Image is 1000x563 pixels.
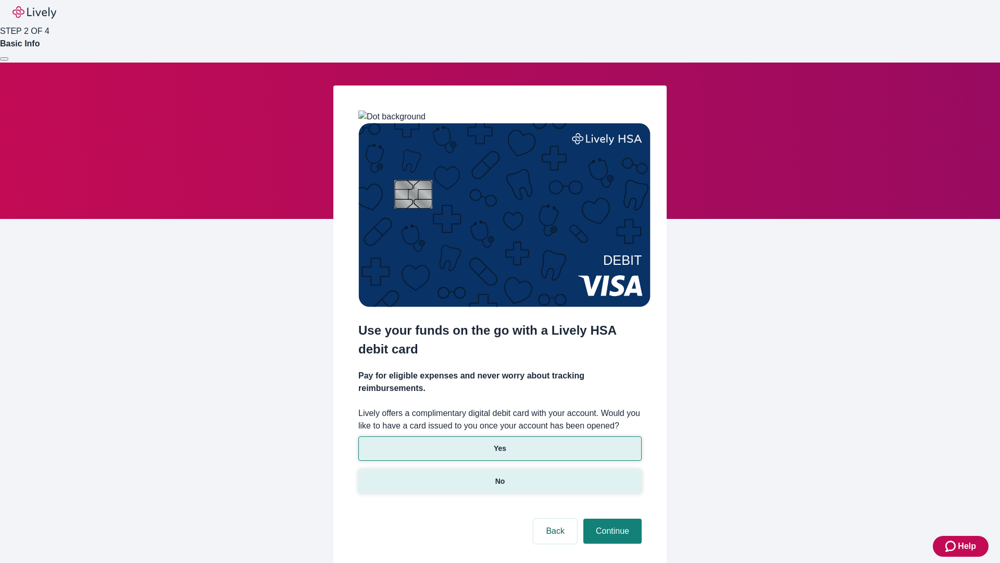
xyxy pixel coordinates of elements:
[358,123,651,307] img: Debit card
[494,443,506,454] p: Yes
[495,476,505,487] p: No
[933,536,989,557] button: Zendesk support iconHelp
[358,321,642,359] h2: Use your funds on the go with a Lively HSA debit card
[533,519,577,544] button: Back
[958,540,976,553] span: Help
[583,519,642,544] button: Continue
[358,370,642,395] h4: Pay for eligible expenses and never worry about tracking reimbursements.
[358,111,426,123] img: Dot background
[358,469,642,494] button: No
[358,407,642,432] label: Lively offers a complimentary digital debit card with your account. Would you like to have a card...
[358,436,642,461] button: Yes
[945,540,958,553] svg: Zendesk support icon
[12,6,56,19] img: Lively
